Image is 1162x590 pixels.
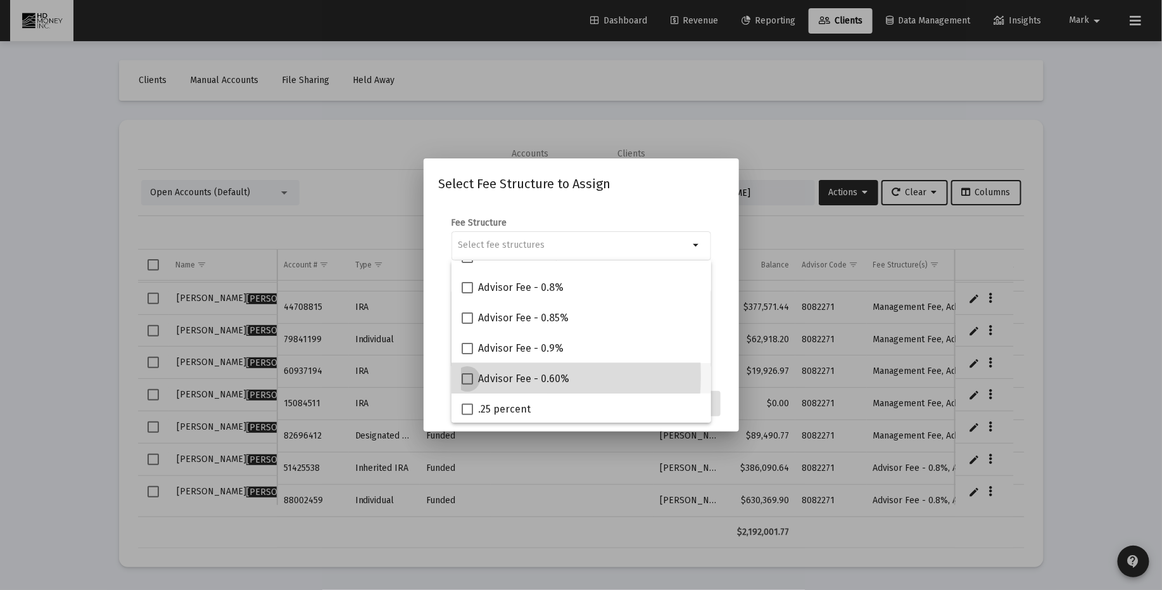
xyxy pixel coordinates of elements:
h2: Select Fee Structure to Assign [439,174,724,194]
span: Advisor Fee - 0.85% [478,311,569,326]
label: Fee Structure [452,217,507,228]
span: Advisor Fee - 0.8% [478,280,564,295]
mat-icon: arrow_drop_down [689,238,704,253]
input: Select fee structures [458,240,689,250]
span: Advisor Fee - 0.60% [478,371,569,387]
mat-chip-list: Selection [458,238,689,253]
span: Advisor Fee - 0.9% [478,341,564,356]
span: .25 percent [478,402,531,417]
